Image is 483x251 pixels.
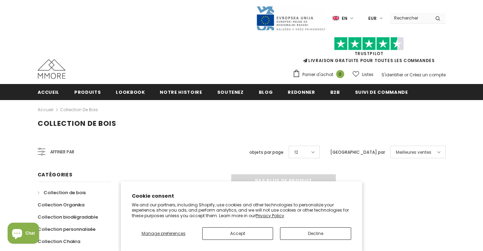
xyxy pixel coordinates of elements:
span: Redonner [288,89,315,96]
span: Suivi de commande [355,89,408,96]
a: Privacy Policy [256,213,284,219]
img: Cas MMORE [38,59,66,79]
a: Accueil [38,84,60,100]
img: Faites confiance aux étoiles pilotes [334,37,404,51]
span: Blog [259,89,273,96]
a: Collection biodégradable [38,211,98,223]
span: 0 [336,70,344,78]
img: i-lang-1.png [333,15,339,21]
span: Collection de bois [44,189,86,196]
a: Collection de bois [60,107,98,113]
span: en [342,15,347,22]
a: TrustPilot [355,51,384,56]
a: Lookbook [116,84,145,100]
span: Produits [74,89,101,96]
span: Collection biodégradable [38,214,98,220]
a: B2B [330,84,340,100]
span: Catégories [38,171,73,178]
a: Produits [74,84,101,100]
img: Javni Razpis [256,6,326,31]
span: or [404,72,408,78]
span: Lookbook [116,89,145,96]
span: 12 [294,149,298,156]
span: Manage preferences [142,230,186,236]
a: Collection Organika [38,199,84,211]
a: Accueil [38,106,53,114]
button: Accept [202,227,273,240]
a: Listes [353,68,373,81]
a: Suivi de commande [355,84,408,100]
a: Javni Razpis [256,15,326,21]
span: Accueil [38,89,60,96]
button: Decline [280,227,351,240]
span: Collection de bois [38,119,116,128]
label: [GEOGRAPHIC_DATA] par [330,149,385,156]
a: Blog [259,84,273,100]
inbox-online-store-chat: Shopify online store chat [6,223,41,245]
label: objets par page [249,149,284,156]
a: Collection Chakra [38,235,80,248]
span: LIVRAISON GRATUITE POUR TOUTES LES COMMANDES [293,40,446,63]
a: Notre histoire [160,84,202,100]
a: soutenez [217,84,244,100]
a: Panier d'achat 0 [293,69,348,80]
span: B2B [330,89,340,96]
a: S'identifier [382,72,403,78]
a: Collection personnalisée [38,223,96,235]
span: EUR [368,15,377,22]
span: Meilleures ventes [396,149,431,156]
span: Listes [362,71,373,78]
span: Affiner par [50,148,74,156]
span: Panier d'achat [302,71,333,78]
input: Search Site [390,13,430,23]
p: We and our partners, including Shopify, use cookies and other technologies to personalize your ex... [132,202,351,219]
a: Redonner [288,84,315,100]
span: Collection Chakra [38,238,80,245]
span: Collection Organika [38,201,84,208]
h2: Cookie consent [132,192,351,200]
a: Créez un compte [409,72,446,78]
span: soutenez [217,89,244,96]
span: Notre histoire [160,89,202,96]
span: Collection personnalisée [38,226,96,233]
a: Collection de bois [38,187,86,199]
button: Manage preferences [132,227,195,240]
